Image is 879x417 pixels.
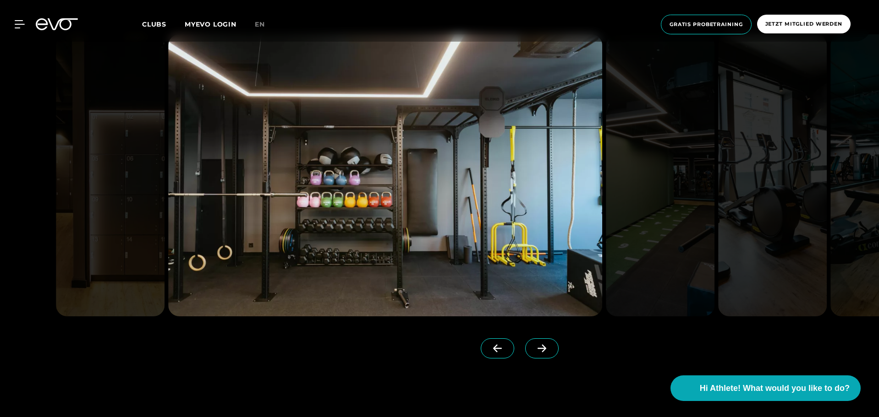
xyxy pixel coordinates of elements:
[142,20,166,28] span: Clubs
[658,15,754,34] a: Gratis Probetraining
[670,21,743,28] span: Gratis Probetraining
[765,20,842,28] span: Jetzt Mitglied werden
[185,20,236,28] a: MYEVO LOGIN
[168,34,602,316] img: evofitness
[670,375,861,401] button: Hi Athlete! What would you like to do?
[700,382,850,395] span: Hi Athlete! What would you like to do?
[606,34,714,316] img: evofitness
[255,20,265,28] span: en
[56,34,165,316] img: evofitness
[255,19,276,30] a: en
[754,15,853,34] a: Jetzt Mitglied werden
[142,20,185,28] a: Clubs
[718,34,827,316] img: evofitness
